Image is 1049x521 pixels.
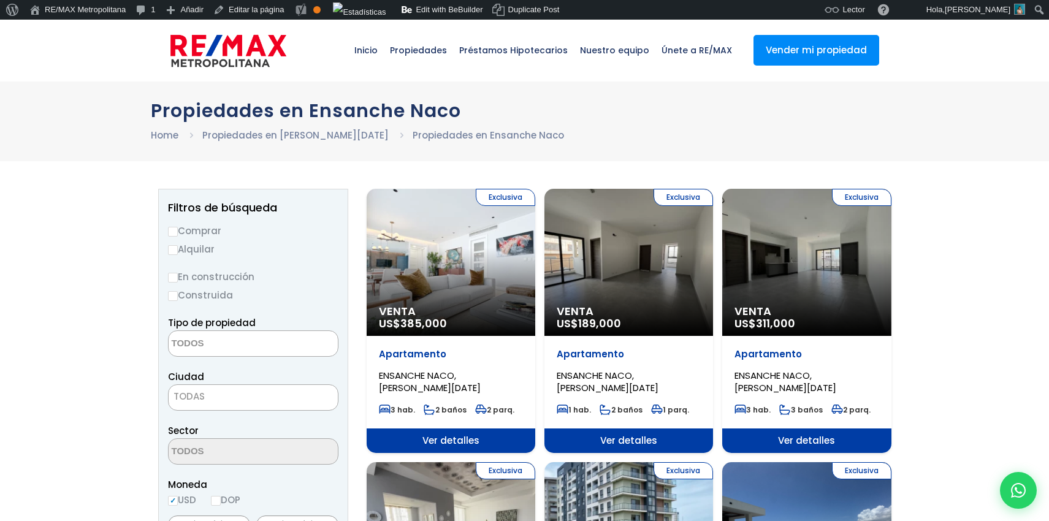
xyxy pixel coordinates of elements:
a: RE/MAX Metropolitana [170,20,286,81]
span: TODAS [168,384,338,411]
input: USD [168,496,178,506]
span: 311,000 [756,316,795,331]
li: Propiedades en Ensanche Naco [413,127,564,143]
span: Venta [734,305,879,318]
label: Construida [168,287,338,303]
span: 189,000 [578,316,621,331]
span: Préstamos Hipotecarios [453,32,574,69]
span: TODAS [174,390,205,403]
span: 2 parq. [831,405,871,415]
span: Venta [557,305,701,318]
span: Únete a RE/MAX [655,32,738,69]
a: Inicio [348,20,384,81]
span: 385,000 [400,316,447,331]
span: Venta [379,305,523,318]
span: Propiedades [384,32,453,69]
span: Ver detalles [722,428,891,453]
span: US$ [734,316,795,331]
p: Apartamento [734,348,879,360]
span: 1 parq. [651,405,689,415]
label: DOP [211,492,240,508]
span: Exclusiva [476,189,535,206]
span: 2 baños [600,405,643,415]
span: 3 hab. [379,405,415,415]
label: En construcción [168,269,338,284]
span: 3 hab. [734,405,771,415]
div: Aceptable [313,6,321,13]
p: Apartamento [557,348,701,360]
span: Inicio [348,32,384,69]
span: ENSANCHE NACO, [PERSON_NAME][DATE] [379,369,481,394]
img: Visitas de 48 horas. Haz clic para ver más estadísticas del sitio. [333,2,386,22]
span: [PERSON_NAME] [945,5,1010,14]
span: Sector [168,424,199,437]
a: Vender mi propiedad [753,35,879,66]
span: Exclusiva [832,462,891,479]
span: Nuestro equipo [574,32,655,69]
label: Alquilar [168,241,338,257]
a: Préstamos Hipotecarios [453,20,574,81]
span: 1 hab. [557,405,591,415]
input: DOP [211,496,221,506]
img: remax-metropolitana-logo [170,32,286,69]
span: Moneda [168,477,338,492]
p: Apartamento [379,348,523,360]
span: Exclusiva [832,189,891,206]
input: Alquilar [168,245,178,255]
span: Tipo de propiedad [168,316,256,329]
input: En construcción [168,273,178,283]
label: USD [168,492,196,508]
span: TODAS [169,388,338,405]
a: Home [151,129,178,142]
a: Propiedades [384,20,453,81]
span: 2 parq. [475,405,514,415]
input: Construida [168,291,178,301]
span: US$ [379,316,447,331]
span: ENSANCHE NACO, [PERSON_NAME][DATE] [557,369,658,394]
span: Exclusiva [654,189,713,206]
span: US$ [557,316,621,331]
label: Comprar [168,223,338,238]
a: Propiedades en [PERSON_NAME][DATE] [202,129,389,142]
span: Exclusiva [476,462,535,479]
span: 3 baños [779,405,823,415]
input: Comprar [168,227,178,237]
span: 2 baños [424,405,467,415]
span: Ver detalles [367,428,535,453]
h1: Propiedades en Ensanche Naco [151,100,899,121]
span: Exclusiva [654,462,713,479]
a: Exclusiva Venta US$311,000 Apartamento ENSANCHE NACO, [PERSON_NAME][DATE] 3 hab. 3 baños 2 parq. ... [722,189,891,453]
a: Nuestro equipo [574,20,655,81]
textarea: Search [169,331,288,357]
h2: Filtros de búsqueda [168,202,338,214]
span: Ver detalles [544,428,713,453]
a: Exclusiva Venta US$189,000 Apartamento ENSANCHE NACO, [PERSON_NAME][DATE] 1 hab. 2 baños 1 parq. ... [544,189,713,453]
span: Ciudad [168,370,204,383]
span: ENSANCHE NACO, [PERSON_NAME][DATE] [734,369,836,394]
textarea: Search [169,439,288,465]
a: Únete a RE/MAX [655,20,738,81]
a: Exclusiva Venta US$385,000 Apartamento ENSANCHE NACO, [PERSON_NAME][DATE] 3 hab. 2 baños 2 parq. ... [367,189,535,453]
